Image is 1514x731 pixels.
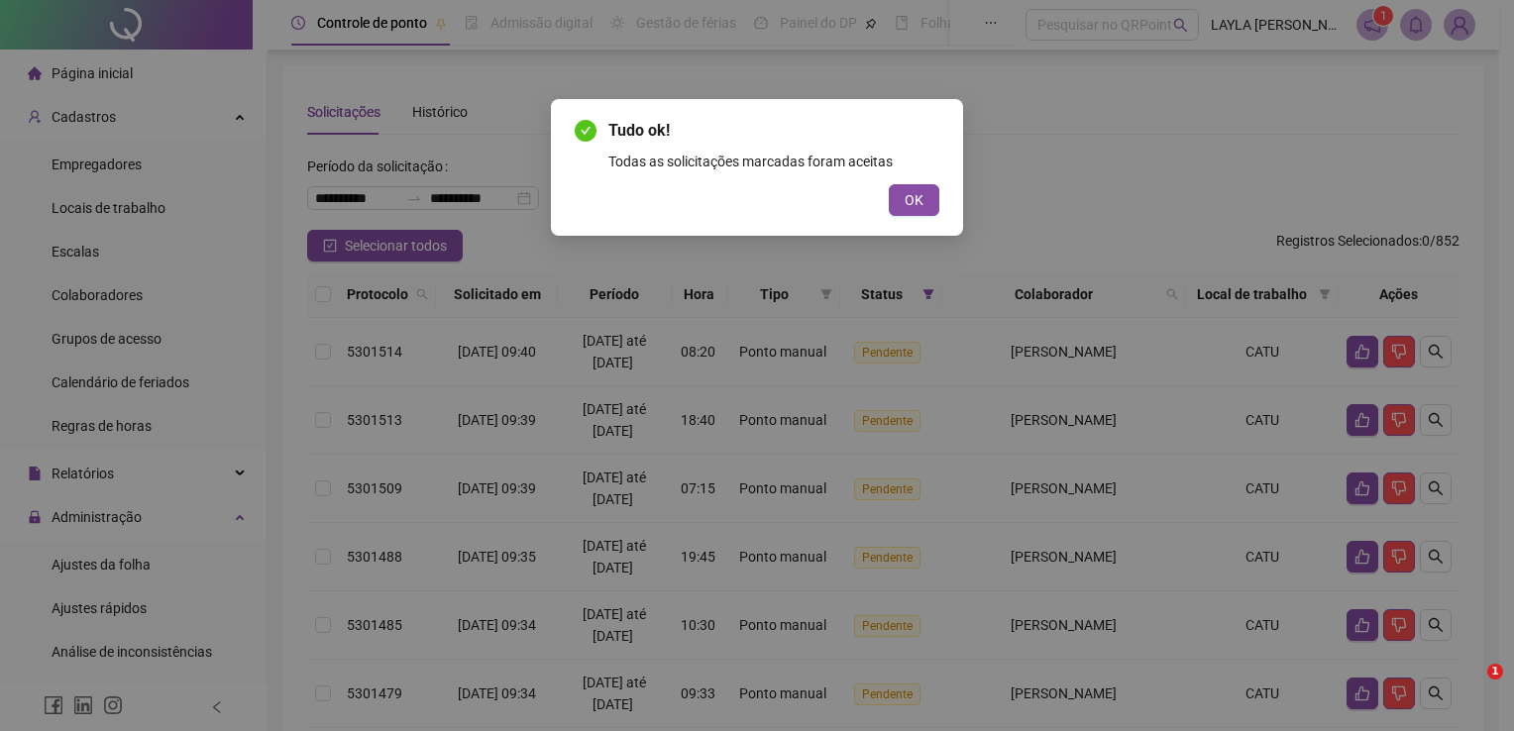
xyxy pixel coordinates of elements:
[608,151,939,172] div: Todas as solicitações marcadas foram aceitas
[1487,664,1503,679] span: 1
[1447,664,1494,711] iframe: Intercom live chat
[889,184,939,216] button: OK
[905,189,923,211] span: OK
[575,120,596,142] span: check-circle
[608,119,939,143] span: Tudo ok!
